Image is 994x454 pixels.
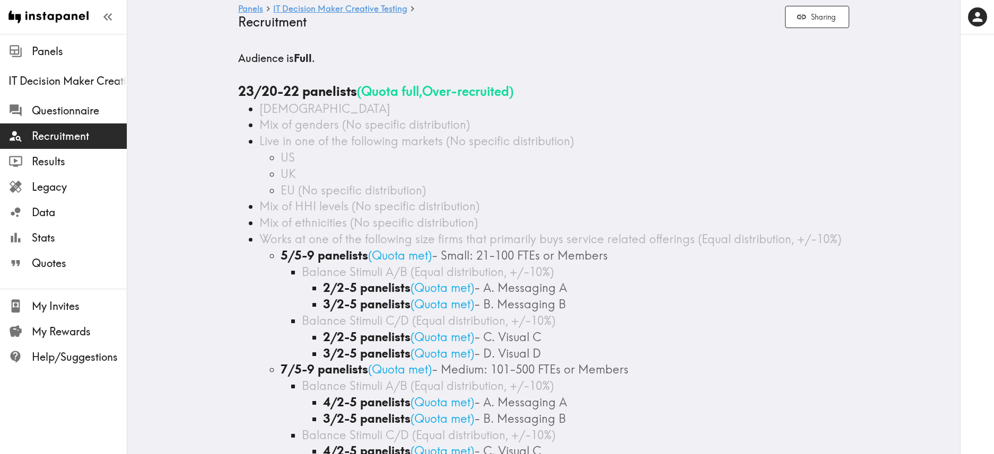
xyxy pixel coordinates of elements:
[323,395,411,410] b: 4/2-5 panelists
[368,362,432,377] span: ( Quota met )
[32,299,127,314] span: My Invites
[294,51,312,65] b: Full
[32,205,127,220] span: Data
[302,264,554,279] span: Balance Stimuli A/B (Equal distribution, +/-10%)
[8,74,127,88] span: IT Decision Maker Creative Testing
[259,199,479,213] span: Mix of HHI levels (No specific distribution)
[281,183,426,198] span: EU (No specific distribution)
[32,129,127,144] span: Recruitment
[411,280,474,295] span: ( Quota met )
[273,4,407,14] a: IT Decision Maker Creative Testing
[323,346,411,361] b: 3/2-5 panelists
[474,297,566,311] span: - B. Messaging B
[259,101,390,116] span: [DEMOGRAPHIC_DATA]
[32,350,127,364] span: Help/Suggestions
[281,150,295,165] span: US
[302,428,555,442] span: Balance Stimuli C/D (Equal distribution, +/-10%)
[302,313,555,328] span: Balance Stimuli C/D (Equal distribution, +/-10%)
[432,362,629,377] span: - Medium: 101-500 FTEs or Members
[32,324,127,339] span: My Rewards
[474,395,567,410] span: - A. Messaging A
[785,6,849,29] button: Sharing
[281,362,368,377] b: 7/5-9 panelists
[323,411,411,426] b: 3/2-5 panelists
[281,166,296,181] span: UK
[238,83,357,99] b: 23/20-22 panelists
[259,133,574,148] span: Live in one of the following markets (No specific distribution)
[474,280,567,295] span: - A. Messaging A
[259,117,470,132] span: Mix of genders (No specific distribution)
[411,411,474,426] span: ( Quota met )
[411,395,474,410] span: ( Quota met )
[32,44,127,59] span: Panels
[32,230,127,245] span: Stats
[302,378,554,393] span: Balance Stimuli A/B (Equal distribution, +/-10%)
[474,346,541,361] span: - D. Visual D
[259,232,841,246] span: Works at one of the following size firms that primarily buys service related offerings (Equal dis...
[32,180,127,194] span: Legacy
[474,411,566,426] span: - B. Messaging B
[238,51,849,66] h5: Audience is .
[411,297,474,311] span: ( Quota met )
[323,280,411,295] b: 2/2-5 panelists
[238,14,777,30] h4: Recruitment
[238,4,263,14] a: Panels
[411,330,474,344] span: ( Quota met )
[474,330,541,344] span: - C. Visual C
[259,215,478,230] span: Mix of ethnicities (No specific distribution)
[368,248,432,263] span: ( Quota met )
[32,103,127,118] span: Questionnaire
[32,154,127,169] span: Results
[32,256,127,271] span: Quotes
[281,248,368,263] b: 5/5-9 panelists
[432,248,608,263] span: - Small: 21-100 FTEs or Members
[411,346,474,361] span: ( Quota met )
[323,330,411,344] b: 2/2-5 panelists
[323,297,411,311] b: 3/2-5 panelists
[357,83,513,99] span: ( Quota full , Over-recruited )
